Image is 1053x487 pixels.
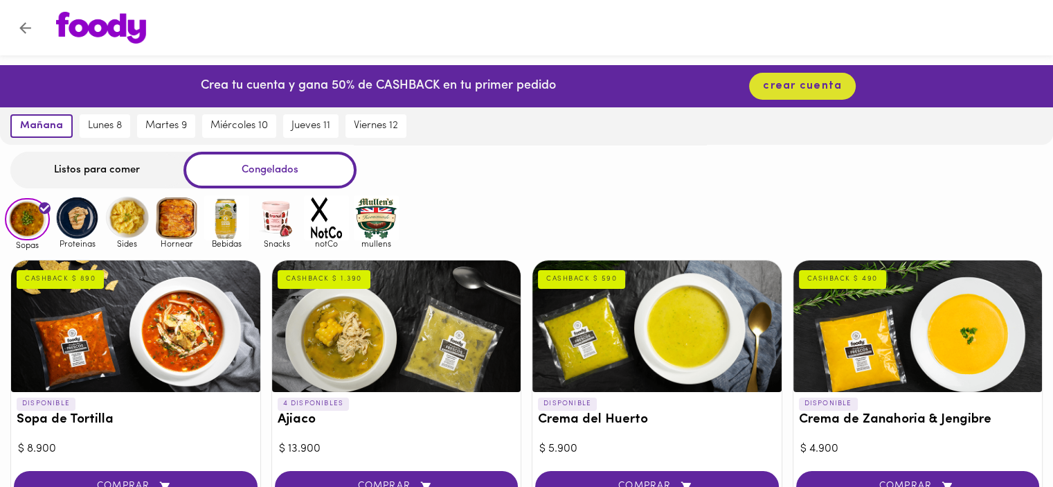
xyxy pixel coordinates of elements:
[56,12,146,44] img: logo.png
[354,239,399,248] span: mullens
[8,11,42,45] button: Volver
[210,120,268,132] span: miércoles 10
[532,260,782,392] div: Crema del Huerto
[283,114,339,138] button: jueves 11
[20,120,63,132] span: mañana
[279,441,514,457] div: $ 13.900
[538,398,597,410] p: DISPONIBLE
[154,239,199,248] span: Hornear
[10,152,183,188] div: Listos para comer
[254,195,299,240] img: Snacks
[538,413,776,427] h3: Crema del Huerto
[354,195,399,240] img: mullens
[5,240,50,249] span: Sopas
[278,413,516,427] h3: Ajiaco
[18,441,253,457] div: $ 8.900
[973,407,1039,473] iframe: Messagebird Livechat Widget
[88,120,122,132] span: lunes 8
[202,114,276,138] button: miércoles 10
[201,78,556,96] p: Crea tu cuenta y gana 50% de CASHBACK en tu primer pedido
[539,441,775,457] div: $ 5.900
[291,120,330,132] span: jueves 11
[799,270,886,288] div: CASHBACK $ 490
[278,270,370,288] div: CASHBACK $ 1.390
[183,152,357,188] div: Congelados
[55,195,100,240] img: Proteinas
[272,260,521,392] div: Ajiaco
[5,198,50,241] img: Sopas
[105,239,150,248] span: Sides
[204,239,249,248] span: Bebidas
[80,114,130,138] button: lunes 8
[763,80,842,93] span: crear cuenta
[345,114,406,138] button: viernes 12
[749,73,856,100] button: crear cuenta
[145,120,187,132] span: martes 9
[799,413,1037,427] h3: Crema de Zanahoria & Jengibre
[800,441,1036,457] div: $ 4.900
[354,120,398,132] span: viernes 12
[793,260,1043,392] div: Crema de Zanahoria & Jengibre
[799,398,858,410] p: DISPONIBLE
[538,270,625,288] div: CASHBACK $ 590
[304,239,349,248] span: notCo
[254,239,299,248] span: Snacks
[154,195,199,240] img: Hornear
[11,260,260,392] div: Sopa de Tortilla
[278,398,350,410] p: 4 DISPONIBLES
[204,195,249,240] img: Bebidas
[55,239,100,248] span: Proteinas
[17,398,75,410] p: DISPONIBLE
[105,195,150,240] img: Sides
[304,195,349,240] img: notCo
[10,114,73,138] button: mañana
[137,114,195,138] button: martes 9
[17,270,104,288] div: CASHBACK $ 890
[17,413,255,427] h3: Sopa de Tortilla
